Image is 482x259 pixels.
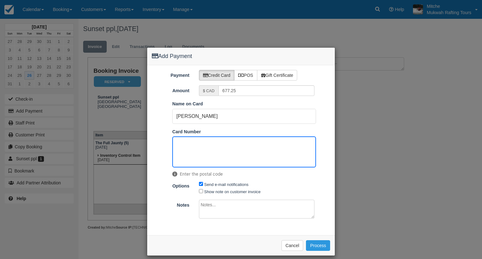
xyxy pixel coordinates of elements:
label: Notes [147,200,194,209]
label: POS [234,70,257,81]
iframe: Secure Credit Card Form [173,137,316,167]
label: Send e-mail notifications [204,182,249,187]
label: Payment [147,70,194,79]
small: $ CAD [203,89,215,93]
label: Card Number [172,129,201,135]
button: Process [306,240,330,251]
label: Show note on customer invoice [204,189,261,194]
label: Gift Certificate [257,70,297,81]
span: Enter the postal code [172,171,316,177]
button: Cancel [281,240,303,251]
label: Amount [147,85,194,94]
label: Options [147,181,194,189]
h4: Add Payment [152,52,330,61]
input: Valid amount required. [218,85,315,96]
label: Name on Card [172,101,203,107]
label: Credit Card [199,70,235,81]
